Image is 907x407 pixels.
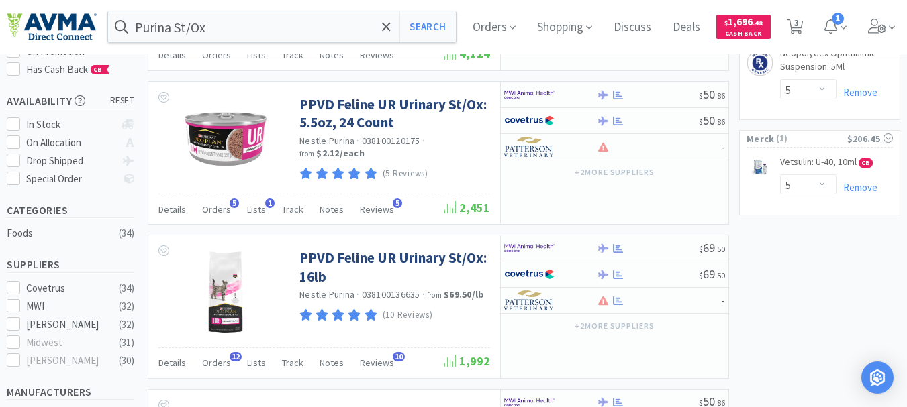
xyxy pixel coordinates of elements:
a: Nestle Purina [299,288,354,300]
p: (5 Reviews) [383,167,428,181]
span: Notes [320,203,344,215]
div: ( 34 ) [119,225,134,241]
span: $ [724,19,728,27]
a: 3 [781,23,809,35]
div: MWI [26,298,109,314]
div: Special Order [26,171,115,187]
img: f6b2451649754179b5b4e0c70c3f7cb0_2.png [504,84,555,105]
span: Merck [747,131,775,146]
span: 1,992 [444,353,490,369]
span: Orders [202,357,231,369]
div: On Allocation [26,135,115,151]
span: · [356,288,359,300]
a: Nestle Purina [299,135,354,147]
div: [PERSON_NAME] [26,316,109,333]
img: f5e969b455434c6296c6d81ef179fa71_3.png [504,137,555,157]
span: ( 1 ) [775,132,847,146]
span: Details [158,357,186,369]
span: Reviews [360,203,394,215]
span: Has Cash Back [26,63,110,76]
div: Drop Shipped [26,153,115,169]
strong: $69.50 / lb [444,288,484,300]
h5: Manufacturers [7,384,134,400]
span: from [299,149,314,158]
a: PPVD Feline UR Urinary St/Ox: 5.5oz, 24 Count [299,95,487,132]
span: CB [91,66,105,74]
div: [PERSON_NAME] [26,353,109,369]
span: . 50 [715,244,725,254]
span: . 86 [715,117,725,127]
img: e4e33dab9f054f5782a47901c742baa9_102.png [7,13,97,41]
a: PPVD Feline UR Urinary St/Ox: 16lb [299,249,487,286]
button: +2more suppliers [568,163,661,182]
div: ( 31 ) [119,335,134,351]
strong: $2.12 / each [316,147,365,159]
img: 77fca1acd8b6420a9015268ca798ef17_1.png [504,264,555,284]
span: Notes [320,357,344,369]
img: d2eb53e999df45acaf6fbaec1b49f772_163897.png [747,50,773,76]
span: 10 [393,352,405,361]
span: CB [859,159,872,167]
button: +2more suppliers [568,316,661,335]
span: 038100120175 [362,135,420,147]
p: (10 Reviews) [383,308,433,323]
a: Vetsulin: U-40, 10ml CB [780,156,873,174]
a: $1,696.48Cash Back [716,9,771,45]
span: 038100136635 [362,288,420,300]
span: 1,696 [724,15,763,28]
div: ( 30 ) [119,353,134,369]
span: 1 [832,13,844,25]
span: - [721,139,725,154]
span: 69 [699,240,725,255]
a: Remove [837,181,877,194]
img: f5e969b455434c6296c6d81ef179fa71_3.png [504,290,555,310]
span: reset [110,94,135,108]
span: Reviews [360,357,394,369]
span: Notes [320,49,344,61]
span: 69 [699,266,725,282]
span: Orders [202,203,231,215]
span: Lists [247,49,266,61]
span: 12 [230,352,242,361]
span: $ [699,270,703,280]
span: · [422,288,425,300]
input: Search by item, sku, manufacturer, ingredient, size... [108,11,456,42]
img: 3a977e01359848e3b8678b423e95dd3e_400994.png [182,95,269,182]
span: Details [158,203,186,215]
img: e848a6c79f7e44b7b7fbb22cb718f26f_697806.jpeg [747,157,773,178]
div: Midwest [26,335,109,351]
a: Discuss [608,21,657,34]
span: 5 [393,198,402,208]
span: Reviews [360,49,394,61]
span: · [356,135,359,147]
div: Foods [7,225,115,241]
span: $ [699,117,703,127]
span: Track [282,357,303,369]
span: . 86 [715,91,725,101]
div: ( 32 ) [119,298,134,314]
span: 50 [699,86,725,102]
span: . 50 [715,270,725,280]
img: 373b6cf872494adf9f466f3b493dd2a7_400822.jpg [182,249,269,336]
span: Lists [247,203,266,215]
h5: Categories [7,202,134,218]
div: Open Intercom Messenger [861,361,894,394]
span: Track [282,49,303,61]
a: Neopolydex Ophthalmic Suspension: 5Ml [780,47,893,78]
span: 1 [265,198,275,208]
span: Details [158,49,186,61]
div: $206.45 [847,131,893,146]
span: . 48 [753,19,763,27]
span: $ [699,244,703,254]
span: $ [699,91,703,101]
span: Lists [247,357,266,369]
span: · [422,135,425,147]
div: ( 34 ) [119,280,134,296]
span: - [721,292,725,308]
button: Search [399,11,455,42]
span: 50 [699,113,725,128]
span: 2,451 [444,200,490,215]
span: 5 [230,198,239,208]
span: from [427,290,442,300]
img: 77fca1acd8b6420a9015268ca798ef17_1.png [504,111,555,131]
